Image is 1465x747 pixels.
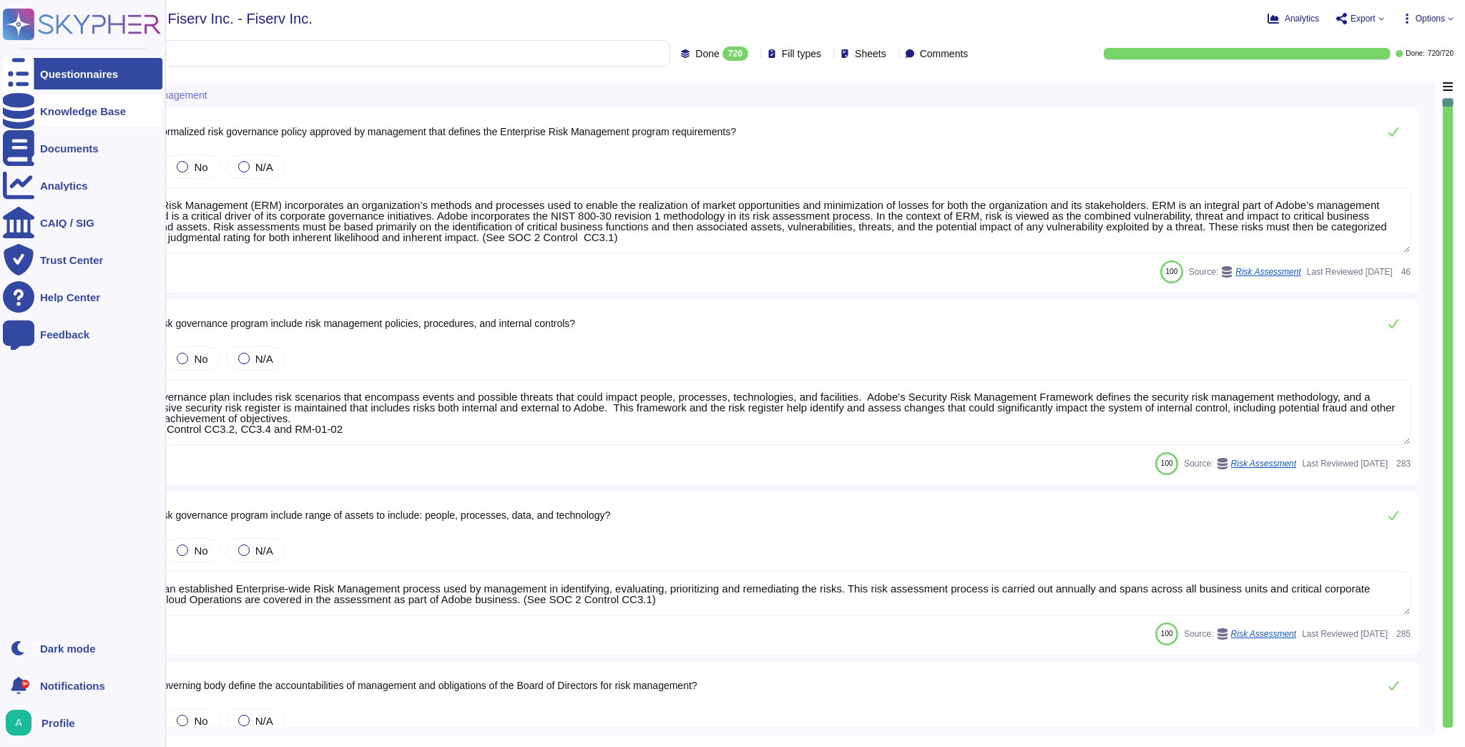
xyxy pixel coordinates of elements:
span: Export [1351,14,1376,23]
span: 100 [1161,630,1173,638]
span: N/A [255,161,273,173]
a: Analytics [3,170,162,201]
span: No [194,353,207,365]
span: Last Reviewed [DATE] [1302,459,1388,468]
span: Risk Assessment [1231,630,1297,638]
span: Last Reviewed [DATE] [1307,268,1393,276]
span: Done: [1406,50,1425,57]
div: Trust Center [40,255,103,265]
span: 46 [1398,268,1411,276]
span: Options [1416,14,1445,23]
span: Does the risk governance program include risk management policies, procedures, and internal contr... [114,318,575,329]
a: Questionnaires [3,58,162,89]
span: No [194,161,207,173]
span: A. Enterprise Risk Management [66,90,207,100]
span: Fiserv Inc. - Fiserv Inc. [168,11,313,26]
input: Search by keywords [57,41,670,66]
span: Risk Assessment [1235,268,1301,276]
span: Sheets [855,49,886,59]
div: Documents [40,143,99,154]
a: Documents [3,132,162,164]
div: Questionnaires [40,69,118,79]
span: 100 [1161,459,1173,467]
span: Is there a formalized risk governance policy approved by management that defines the Enterprise R... [114,126,736,137]
span: 100 [1166,268,1178,275]
span: N/A [255,545,273,557]
span: Source: [1184,628,1296,640]
a: Trust Center [3,244,162,275]
span: Profile [41,718,75,728]
div: 720 [722,47,748,61]
div: Help Center [40,292,100,303]
div: Analytics [40,180,88,191]
span: Analytics [1285,14,1319,23]
a: CAIQ / SIG [3,207,162,238]
span: Does the governing body define the accountabilities of management and obligations of the Board of... [114,680,697,691]
a: Feedback [3,318,162,350]
span: N/A [255,715,273,727]
span: No [194,715,207,727]
span: N/A [255,353,273,365]
span: Source: [1189,266,1301,278]
span: Comments [920,49,969,59]
div: CAIQ / SIG [40,218,94,228]
span: Source: [1184,458,1296,469]
div: Dark mode [40,643,96,654]
span: No [194,545,207,557]
a: Help Center [3,281,162,313]
textarea: Adobe has an established Enterprise-wide Risk Management process used by management in identifyin... [97,571,1411,615]
a: Knowledge Base [3,95,162,127]
textarea: The risk governance plan includes risk scenarios that encompass events and possible threats that ... [97,379,1411,445]
span: 283 [1393,459,1411,468]
div: 9+ [21,680,29,688]
textarea: Enterprise Risk Management (ERM) incorporates an organization’s methods and processes used to ena... [97,187,1411,253]
span: 720 / 720 [1428,50,1454,57]
span: Does the risk governance program include range of assets to include: people, processes, data, and... [114,509,610,521]
div: Feedback [40,329,89,340]
span: Done [695,49,719,59]
span: Fill types [782,49,821,59]
img: user [6,710,31,736]
span: Last Reviewed [DATE] [1302,630,1388,638]
span: 285 [1393,630,1411,638]
button: user [3,707,41,738]
div: Knowledge Base [40,106,126,117]
span: Notifications [40,680,105,691]
button: Analytics [1268,13,1319,24]
span: Risk Assessment [1231,459,1297,468]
